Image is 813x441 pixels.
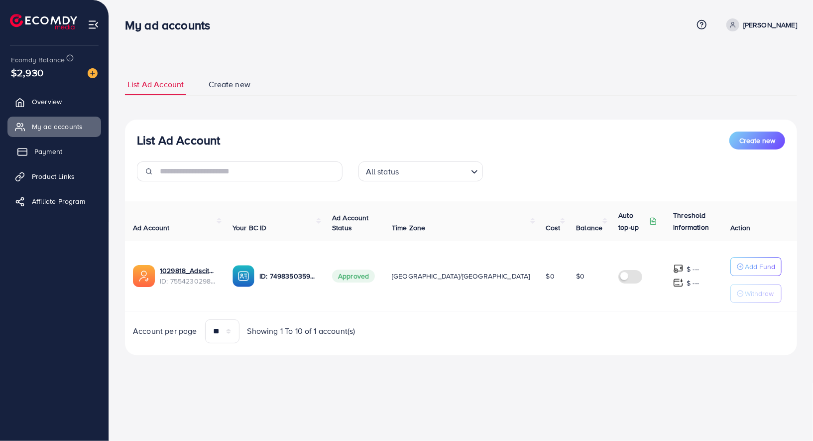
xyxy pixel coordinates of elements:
[34,147,62,156] span: Payment
[32,97,62,107] span: Overview
[133,265,155,287] img: ic-ads-acc.e4c84228.svg
[160,266,217,276] a: 1029818_Adscity_Test_1758856320654
[133,223,170,233] span: Ad Account
[673,209,722,233] p: Threshold information
[392,223,425,233] span: Time Zone
[133,325,197,337] span: Account per page
[247,325,355,337] span: Showing 1 To 10 of 1 account(s)
[7,142,101,161] a: Payment
[730,257,782,276] button: Add Fund
[232,265,254,287] img: ic-ba-acc.ded83a64.svg
[739,136,775,146] span: Create new
[10,14,77,29] img: logo
[11,65,43,80] span: $2,930
[160,266,217,286] div: <span class='underline'>1029818_Adscity_Test_1758856320654</span></br>7554230298851213329
[745,288,774,299] p: Withdraw
[673,278,684,288] img: top-up amount
[546,223,561,233] span: Cost
[7,166,101,186] a: Product Links
[358,161,483,181] div: Search for option
[730,284,782,303] button: Withdraw
[673,264,684,274] img: top-up amount
[745,261,775,273] p: Add Fund
[88,19,99,30] img: menu
[729,132,785,149] button: Create new
[137,133,220,147] h3: List Ad Account
[32,171,75,181] span: Product Links
[209,79,250,90] span: Create new
[232,223,267,233] span: Your BC ID
[364,164,401,179] span: All status
[125,18,218,32] h3: My ad accounts
[402,162,466,179] input: Search for option
[743,19,797,31] p: [PERSON_NAME]
[618,209,647,233] p: Auto top-up
[392,271,530,281] span: [GEOGRAPHIC_DATA]/[GEOGRAPHIC_DATA]
[88,68,98,78] img: image
[771,396,806,434] iframe: Chat
[332,213,369,233] span: Ad Account Status
[687,277,699,289] p: $ ---
[160,276,217,286] span: ID: 7554230298851213329
[32,196,85,206] span: Affiliate Program
[7,191,101,211] a: Affiliate Program
[546,271,555,281] span: $0
[127,79,184,90] span: List Ad Account
[332,270,375,283] span: Approved
[7,92,101,112] a: Overview
[576,223,602,233] span: Balance
[722,18,797,31] a: [PERSON_NAME]
[687,263,699,275] p: $ ---
[730,223,750,233] span: Action
[11,55,65,65] span: Ecomdy Balance
[7,117,101,137] a: My ad accounts
[576,271,584,281] span: $0
[259,270,316,282] p: ID: 7498350359707418641
[32,122,83,132] span: My ad accounts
